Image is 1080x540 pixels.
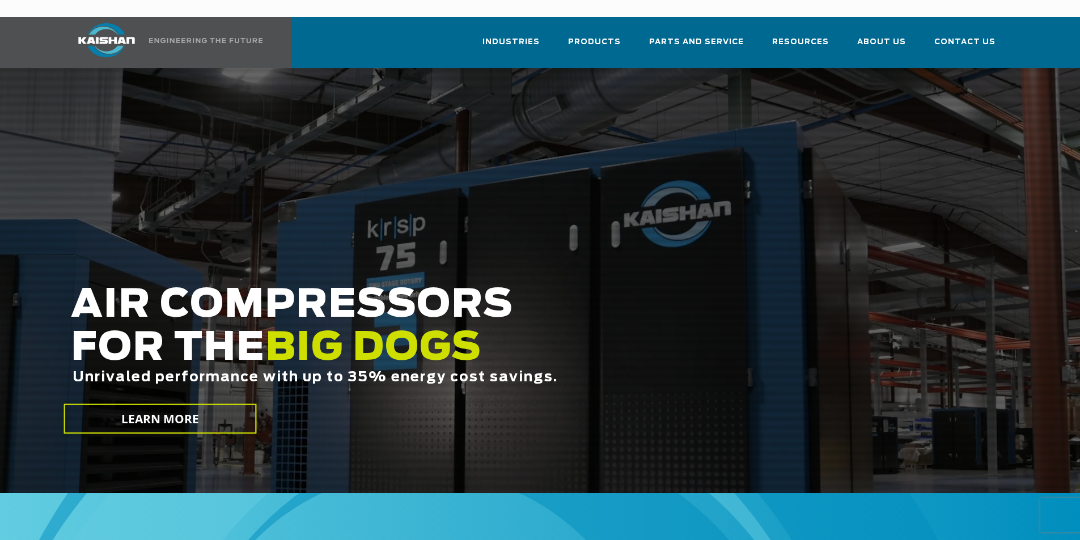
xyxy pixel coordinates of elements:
[71,284,851,420] h2: AIR COMPRESSORS FOR THE
[63,404,256,434] a: LEARN MORE
[121,411,199,427] span: LEARN MORE
[568,36,621,49] span: Products
[649,36,744,49] span: Parts and Service
[149,38,262,43] img: Engineering the future
[934,27,996,66] a: Contact Us
[64,17,265,68] a: Kaishan USA
[64,23,149,57] img: kaishan logo
[265,329,482,368] span: BIG DOGS
[568,27,621,66] a: Products
[482,36,540,49] span: Industries
[772,27,829,66] a: Resources
[857,27,906,66] a: About Us
[73,371,558,384] span: Unrivaled performance with up to 35% energy cost savings.
[772,36,829,49] span: Resources
[857,36,906,49] span: About Us
[649,27,744,66] a: Parts and Service
[482,27,540,66] a: Industries
[934,36,996,49] span: Contact Us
